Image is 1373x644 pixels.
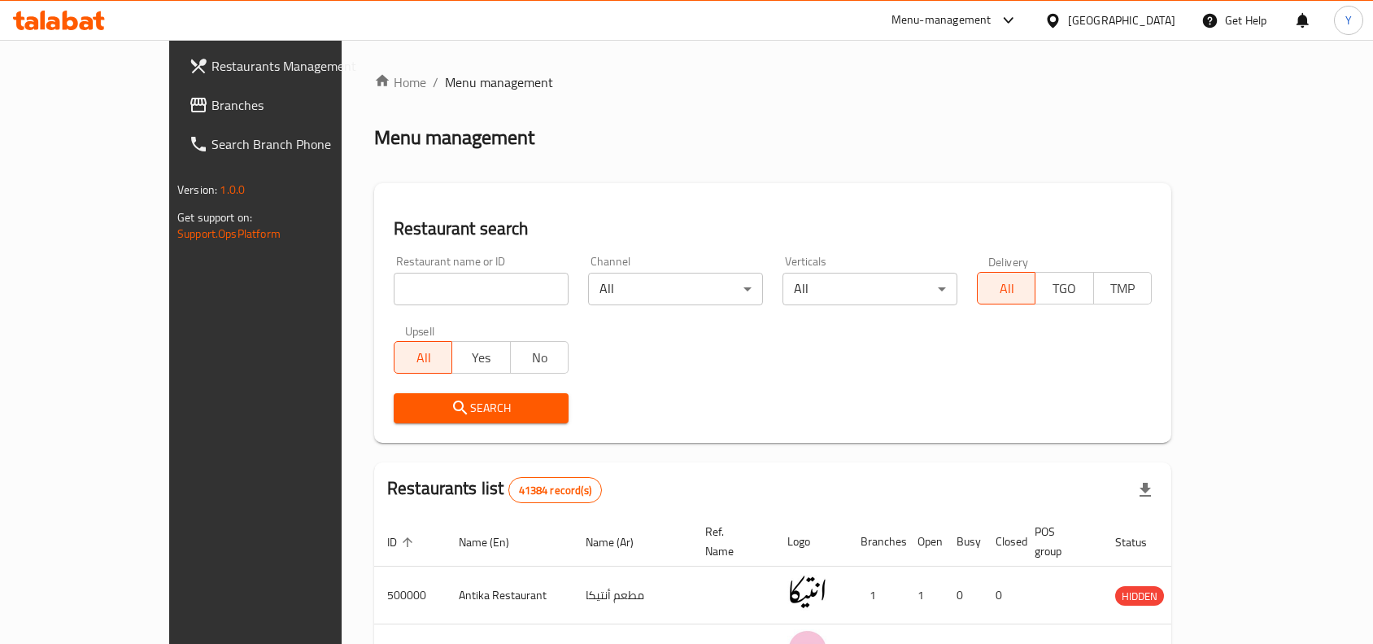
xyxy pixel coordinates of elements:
h2: Restaurants list [387,476,602,503]
span: TMP [1101,277,1145,300]
td: مطعم أنتيكا [573,567,692,624]
span: All [984,277,1029,300]
th: Branches [848,517,904,567]
div: Export file [1126,471,1165,510]
button: All [394,341,452,374]
td: 1 [848,567,904,624]
span: Name (En) [459,532,530,552]
a: Branches [176,85,399,125]
span: Menu management [445,72,553,92]
nav: breadcrumb [374,72,1171,92]
a: Restaurants Management [176,46,399,85]
span: Get support on: [177,207,252,228]
input: Search for restaurant name or ID.. [394,273,569,305]
span: POS group [1035,522,1083,561]
span: ID [387,532,418,552]
div: Total records count [508,477,602,503]
span: Restaurants Management [211,56,386,76]
span: Search [407,398,556,418]
span: Y [1345,11,1352,29]
span: 41384 record(s) [509,483,601,498]
span: No [517,346,562,370]
th: Closed [983,517,1022,567]
span: TGO [1042,277,1087,300]
div: All [588,273,763,305]
span: Name (Ar) [586,532,655,552]
li: / [433,72,438,92]
span: Search Branch Phone [211,134,386,154]
span: Version: [177,179,217,200]
img: Antika Restaurant [787,572,828,612]
td: 1 [904,567,944,624]
td: 0 [944,567,983,624]
span: Status [1115,532,1168,552]
span: Ref. Name [705,522,755,561]
td: 0 [983,567,1022,624]
a: Search Branch Phone [176,125,399,164]
h2: Restaurant search [394,217,1152,241]
td: 500000 [374,567,446,624]
h2: Menu management [374,125,534,151]
span: HIDDEN [1115,587,1164,606]
td: Antika Restaurant [446,567,573,624]
th: Busy [944,517,983,567]
button: TGO [1035,272,1093,304]
th: Open [904,517,944,567]
span: Branches [211,95,386,115]
span: Yes [459,346,503,370]
label: Upsell [405,325,435,336]
button: Search [394,393,569,423]
span: All [401,346,446,370]
a: Support.OpsPlatform [177,223,281,244]
div: HIDDEN [1115,586,1164,606]
button: Yes [451,341,510,374]
th: Logo [774,517,848,567]
a: Home [374,72,426,92]
div: [GEOGRAPHIC_DATA] [1068,11,1175,29]
label: Delivery [988,256,1029,267]
button: No [510,341,569,374]
button: TMP [1093,272,1152,304]
button: All [977,272,1035,304]
div: All [782,273,957,305]
span: 1.0.0 [220,179,245,200]
div: Menu-management [891,11,992,30]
